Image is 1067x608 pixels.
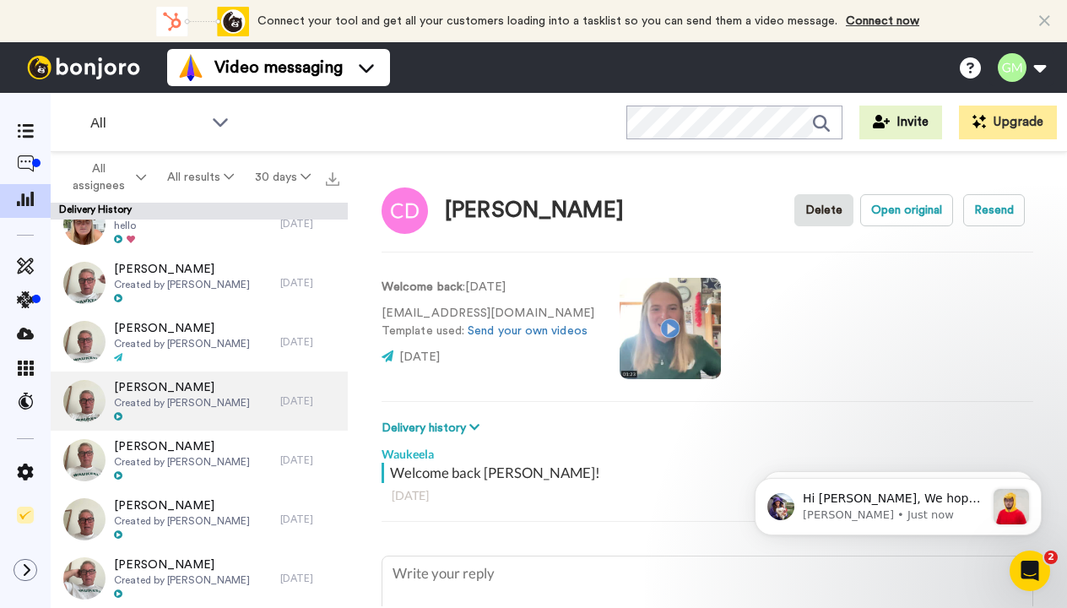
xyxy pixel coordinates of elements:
[63,321,106,363] img: 4a3f2837-1f48-4769-be47-9441457903f0-thumb.jpg
[114,455,250,469] span: Created by [PERSON_NAME]
[280,394,339,408] div: [DATE]
[114,396,250,410] span: Created by [PERSON_NAME]
[51,490,348,549] a: [PERSON_NAME]Created by [PERSON_NAME][DATE]
[382,419,485,437] button: Delivery history
[63,262,106,304] img: d22886cc-014d-4925-a3c1-3361c97c6ba2-thumb.jpg
[382,305,594,340] p: [EMAIL_ADDRESS][DOMAIN_NAME] Template used:
[114,438,250,455] span: [PERSON_NAME]
[794,194,853,226] button: Delete
[244,162,321,193] button: 30 days
[114,556,250,573] span: [PERSON_NAME]
[860,194,953,226] button: Open original
[63,439,106,481] img: 2f626999-e1a4-4f1b-9c15-e792f9c3fcf8-thumb.jpg
[51,372,348,431] a: [PERSON_NAME]Created by [PERSON_NAME][DATE]
[114,320,250,337] span: [PERSON_NAME]
[114,379,250,396] span: [PERSON_NAME]
[280,513,339,526] div: [DATE]
[280,572,339,585] div: [DATE]
[214,56,343,79] span: Video messaging
[51,194,348,253] a: Mumhello[DATE]
[280,335,339,349] div: [DATE]
[468,325,588,337] a: Send your own videos
[51,549,348,608] a: [PERSON_NAME]Created by [PERSON_NAME][DATE]
[114,261,250,278] span: [PERSON_NAME]
[64,160,133,194] span: All assignees
[51,253,348,312] a: [PERSON_NAME]Created by [PERSON_NAME][DATE]
[114,514,250,528] span: Created by [PERSON_NAME]
[177,54,204,81] img: vm-color.svg
[963,194,1025,226] button: Resend
[63,380,106,422] img: 97f97741-06a5-413d-940c-14878051d329-thumb.jpg
[729,444,1067,562] iframe: Intercom notifications message
[382,279,594,296] p: : [DATE]
[114,278,250,291] span: Created by [PERSON_NAME]
[63,557,106,600] img: 930b24ba-db29-4506-a370-7459b5a99222-thumb.jpg
[392,487,1023,504] div: [DATE]
[156,7,249,36] div: animation
[1010,551,1050,591] iframe: Intercom live chat
[1044,551,1058,564] span: 2
[390,463,1029,483] div: Welcome back [PERSON_NAME]!
[382,187,428,234] img: Image of Chloe Dagostino
[859,106,942,139] button: Invite
[114,573,250,587] span: Created by [PERSON_NAME]
[90,113,203,133] span: All
[54,154,157,201] button: All assignees
[114,337,250,350] span: Created by [PERSON_NAME]
[445,198,624,223] div: [PERSON_NAME]
[157,162,245,193] button: All results
[63,498,106,540] img: e67b6167-c47a-488f-9c2f-8c38f90b85b2-thumb.jpg
[114,497,250,514] span: [PERSON_NAME]
[257,15,837,27] span: Connect your tool and get all your customers loading into a tasklist so you can send them a video...
[321,165,344,190] button: Export all results that match these filters now.
[280,453,339,467] div: [DATE]
[17,507,34,524] img: Checklist.svg
[326,172,339,186] img: export.svg
[51,312,348,372] a: [PERSON_NAME]Created by [PERSON_NAME][DATE]
[280,217,339,231] div: [DATE]
[959,106,1057,139] button: Upgrade
[114,219,140,232] span: hello
[63,203,106,245] img: 9b448b19-ca3e-4135-98d2-986de9e25ff1-thumb.jpg
[51,431,348,490] a: [PERSON_NAME]Created by [PERSON_NAME][DATE]
[846,15,919,27] a: Connect now
[51,203,348,220] div: Delivery History
[280,276,339,290] div: [DATE]
[382,437,1033,463] div: Waukeela
[382,281,463,293] strong: Welcome back
[399,351,440,363] span: [DATE]
[20,56,147,79] img: bj-logo-header-white.svg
